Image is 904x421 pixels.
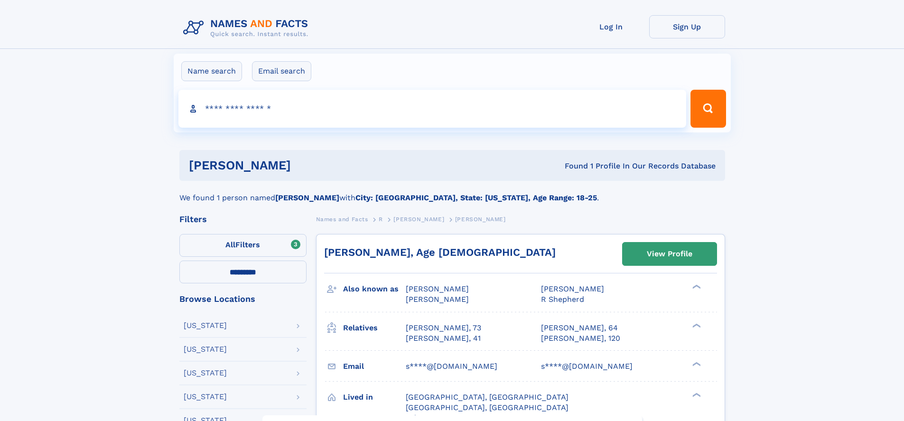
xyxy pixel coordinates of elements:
[252,61,311,81] label: Email search
[541,284,604,293] span: [PERSON_NAME]
[690,361,701,367] div: ❯
[275,193,339,202] b: [PERSON_NAME]
[690,90,726,128] button: Search Button
[379,213,383,225] a: R
[393,216,444,223] span: [PERSON_NAME]
[690,322,701,328] div: ❯
[189,159,428,171] h1: [PERSON_NAME]
[406,333,481,344] a: [PERSON_NAME], 41
[379,216,383,223] span: R
[690,392,701,398] div: ❯
[181,61,242,81] label: Name search
[179,234,307,257] label: Filters
[573,15,649,38] a: Log In
[179,15,316,41] img: Logo Names and Facts
[324,246,556,258] a: [PERSON_NAME], Age [DEMOGRAPHIC_DATA]
[541,333,620,344] a: [PERSON_NAME], 120
[623,243,717,265] a: View Profile
[225,240,235,249] span: All
[179,181,725,204] div: We found 1 person named with .
[406,393,568,402] span: [GEOGRAPHIC_DATA], [GEOGRAPHIC_DATA]
[316,213,368,225] a: Names and Facts
[184,369,227,377] div: [US_STATE]
[184,322,227,329] div: [US_STATE]
[393,213,444,225] a: [PERSON_NAME]
[649,15,725,38] a: Sign Up
[184,346,227,353] div: [US_STATE]
[184,393,227,401] div: [US_STATE]
[406,284,469,293] span: [PERSON_NAME]
[647,243,692,265] div: View Profile
[343,389,406,405] h3: Lived in
[343,320,406,336] h3: Relatives
[406,323,481,333] a: [PERSON_NAME], 73
[355,193,597,202] b: City: [GEOGRAPHIC_DATA], State: [US_STATE], Age Range: 18-25
[406,403,568,412] span: [GEOGRAPHIC_DATA], [GEOGRAPHIC_DATA]
[541,295,584,304] span: R Shepherd
[178,90,687,128] input: search input
[455,216,506,223] span: [PERSON_NAME]
[343,358,406,374] h3: Email
[179,295,307,303] div: Browse Locations
[406,295,469,304] span: [PERSON_NAME]
[690,284,701,290] div: ❯
[541,323,618,333] a: [PERSON_NAME], 64
[343,281,406,297] h3: Also known as
[179,215,307,224] div: Filters
[428,161,716,171] div: Found 1 Profile In Our Records Database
